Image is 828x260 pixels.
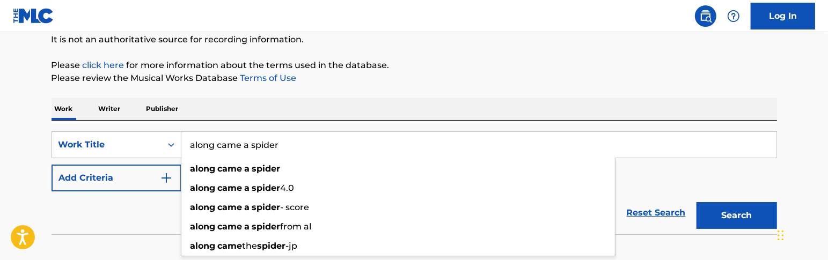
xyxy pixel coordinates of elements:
[252,221,281,232] strong: spider
[252,202,281,212] strong: spider
[245,202,250,212] strong: a
[695,5,716,27] a: Public Search
[281,221,312,232] span: from al
[238,73,297,83] a: Terms of Use
[52,33,777,46] p: It is not an authoritative source for recording information.
[621,201,691,225] a: Reset Search
[190,241,216,251] strong: along
[245,183,250,193] strong: a
[258,241,286,251] strong: spider
[190,164,216,174] strong: along
[218,241,243,251] strong: came
[52,131,777,234] form: Search Form
[52,165,181,191] button: Add Criteria
[190,221,216,232] strong: along
[143,98,182,120] p: Publisher
[83,60,124,70] a: click here
[52,59,777,72] p: Please for more information about the terms used in the database.
[697,202,777,229] button: Search
[286,241,298,251] span: -jp
[13,8,54,24] img: MLC Logo
[96,98,124,120] p: Writer
[52,72,777,85] p: Please review the Musical Works Database
[58,138,155,151] div: Work Title
[252,164,281,174] strong: spider
[218,202,243,212] strong: came
[160,172,173,184] img: 9d2ae6d4665cec9f34b9.svg
[723,5,744,27] div: Help
[243,241,258,251] span: the
[727,10,740,23] img: help
[281,183,295,193] span: 4.0
[699,10,712,23] img: search
[190,202,216,212] strong: along
[218,221,243,232] strong: came
[245,221,250,232] strong: a
[190,183,216,193] strong: along
[218,183,243,193] strong: came
[252,183,281,193] strong: spider
[218,164,243,174] strong: came
[52,98,76,120] p: Work
[778,219,784,251] div: Drag
[245,164,250,174] strong: a
[281,202,310,212] span: - score
[751,3,815,29] a: Log In
[774,209,828,260] iframe: Chat Widget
